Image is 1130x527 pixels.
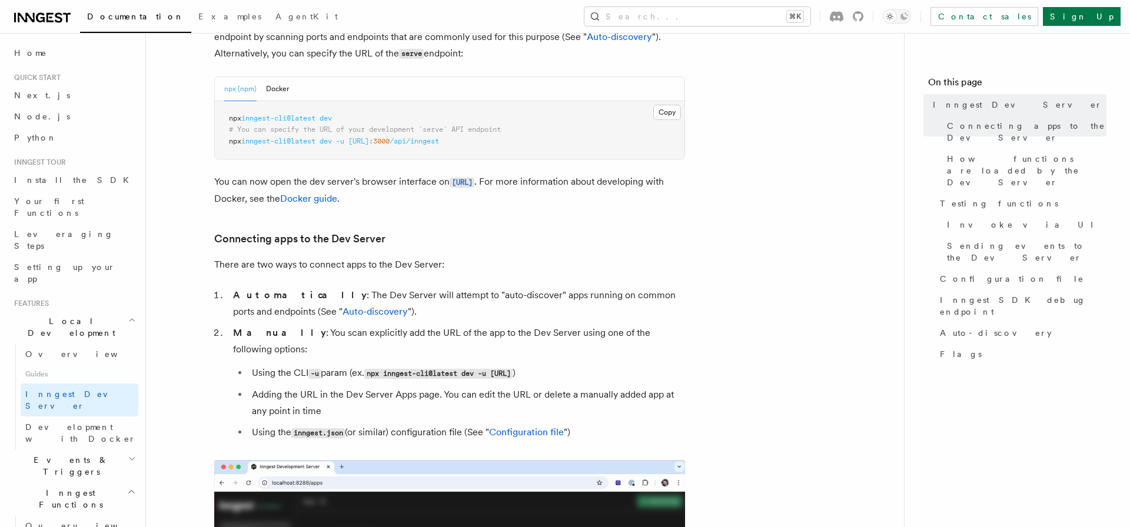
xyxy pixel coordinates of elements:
span: Install the SDK [14,175,136,185]
a: Flags [935,343,1106,365]
code: -u [308,369,321,379]
code: [URL] [450,178,474,188]
span: Flags [940,348,982,360]
a: Examples [191,4,268,32]
span: -u [336,137,344,145]
span: 3000 [373,137,390,145]
span: Features [9,299,49,308]
a: Overview [21,343,138,365]
span: Sending events to the Dev Server [947,240,1106,263]
a: Next.js [9,85,138,106]
li: Using the CLI param (ex. ) [248,365,685,382]
a: Setting up your app [9,256,138,289]
button: Copy [653,105,681,120]
strong: Automatically [233,289,367,301]
li: : You scan explicitly add the URL of the app to the Dev Server using one of the following options: [230,325,685,441]
span: [URL]: [348,137,373,145]
span: Inngest Dev Server [25,389,126,411]
span: Configuration file [940,273,1084,285]
p: You can start the dev server with a single command. The dev server will attempt to find an Innges... [214,12,685,62]
a: Home [9,42,138,64]
a: Inngest Dev Server [928,94,1106,115]
a: Configuration file [489,426,564,438]
span: # You can specify the URL of your development `serve` API endpoint [229,125,501,134]
a: Leveraging Steps [9,224,138,256]
span: Leveraging Steps [14,229,114,251]
h4: On this page [928,75,1106,94]
span: Node.js [14,112,70,121]
code: inngest.json [291,428,345,438]
a: Sign Up [1043,7,1121,26]
span: Your first Functions [14,196,84,218]
a: Connecting apps to the Dev Server [942,115,1106,148]
button: Inngest Functions [9,482,138,515]
div: Local Development [9,343,138,449]
code: npx inngest-cli@latest dev -u [URL] [364,369,513,379]
button: Toggle dark mode [883,9,911,24]
span: Guides [21,365,138,383]
kbd: ⌘K [787,11,803,22]
span: dev [320,137,332,145]
button: npx (npm) [224,77,257,101]
li: : The Dev Server will attempt to "auto-discover" apps running on common ports and endpoints (See ... [230,287,685,320]
span: inngest-cli@latest [241,137,315,145]
span: Next.js [14,91,70,100]
span: Auto-discovery [940,327,1052,339]
li: Adding the URL in the Dev Server Apps page. You can edit the URL or delete a manually added app a... [248,386,685,419]
a: Contact sales [930,7,1038,26]
a: Inngest SDK debug endpoint [935,289,1106,322]
a: Auto-discovery [343,306,408,317]
span: Events & Triggers [9,454,128,478]
a: Install the SDK [9,169,138,191]
span: Documentation [87,12,184,21]
span: Overview [25,349,147,359]
a: Development with Docker [21,416,138,449]
span: npx [229,137,241,145]
button: Events & Triggers [9,449,138,482]
span: Quick start [9,73,61,82]
a: Sending events to the Dev Server [942,235,1106,268]
a: Auto-discovery [587,31,652,42]
span: Python [14,133,57,142]
a: AgentKit [268,4,345,32]
strong: Manually [233,327,326,338]
span: Invoke via UI [947,219,1104,231]
p: You can now open the dev server's browser interface on . For more information about developing wi... [214,174,685,207]
a: Documentation [80,4,191,33]
a: [URL] [450,176,474,187]
span: Testing functions [940,198,1058,209]
span: How functions are loaded by the Dev Server [947,153,1106,188]
a: Docker guide [280,193,337,204]
a: Node.js [9,106,138,127]
a: Your first Functions [9,191,138,224]
span: Home [14,47,47,59]
p: There are two ways to connect apps to the Dev Server: [214,256,685,273]
a: Configuration file [935,268,1106,289]
span: Connecting apps to the Dev Server [947,120,1106,144]
button: Docker [266,77,289,101]
a: Python [9,127,138,148]
a: Testing functions [935,193,1106,214]
a: Auto-discovery [935,322,1106,343]
span: Examples [198,12,261,21]
li: Using the (or similar) configuration file (See " ") [248,424,685,441]
span: Inngest Dev Server [933,99,1102,111]
span: dev [320,114,332,122]
span: Local Development [9,315,128,339]
span: /api/inngest [390,137,439,145]
span: AgentKit [275,12,338,21]
button: Local Development [9,311,138,343]
code: serve [399,49,424,59]
span: inngest-cli@latest [241,114,315,122]
span: Inngest Functions [9,487,127,511]
span: Development with Docker [25,422,136,443]
a: Connecting apps to the Dev Server [214,231,385,247]
span: Inngest SDK debug endpoint [940,294,1106,318]
a: How functions are loaded by the Dev Server [942,148,1106,193]
span: Setting up your app [14,262,115,283]
span: npx [229,114,241,122]
button: Search...⌘K [584,7,810,26]
a: Invoke via UI [942,214,1106,235]
span: Inngest tour [9,158,66,167]
a: Inngest Dev Server [21,383,138,416]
